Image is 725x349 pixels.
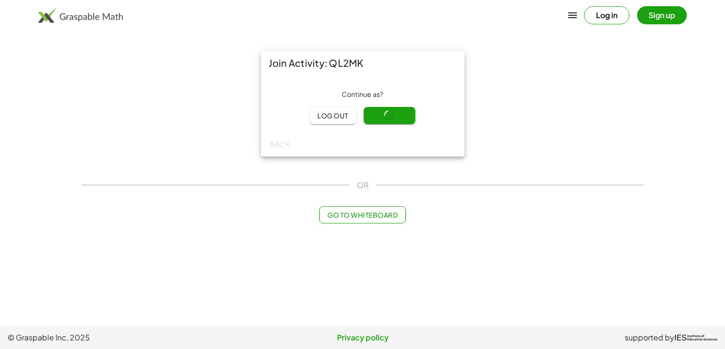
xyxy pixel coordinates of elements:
span: Institute of Education Sciences [687,335,717,341]
div: Continue as ? [269,90,457,99]
span: OR [357,180,368,191]
div: Join Activity: QL2MK [261,52,465,74]
span: Log out [317,111,348,120]
span: supported by [625,332,674,343]
button: Log out [310,107,356,124]
a: IESInstitute ofEducation Sciences [674,332,717,343]
button: Go to Whiteboard [319,206,406,223]
span: Go to Whiteboard [327,211,398,219]
button: Sign up [637,6,687,24]
span: IES [674,333,687,342]
a: Privacy policy [244,332,481,343]
span: © Graspable Inc, 2025 [8,332,244,343]
button: Log in [584,6,629,24]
